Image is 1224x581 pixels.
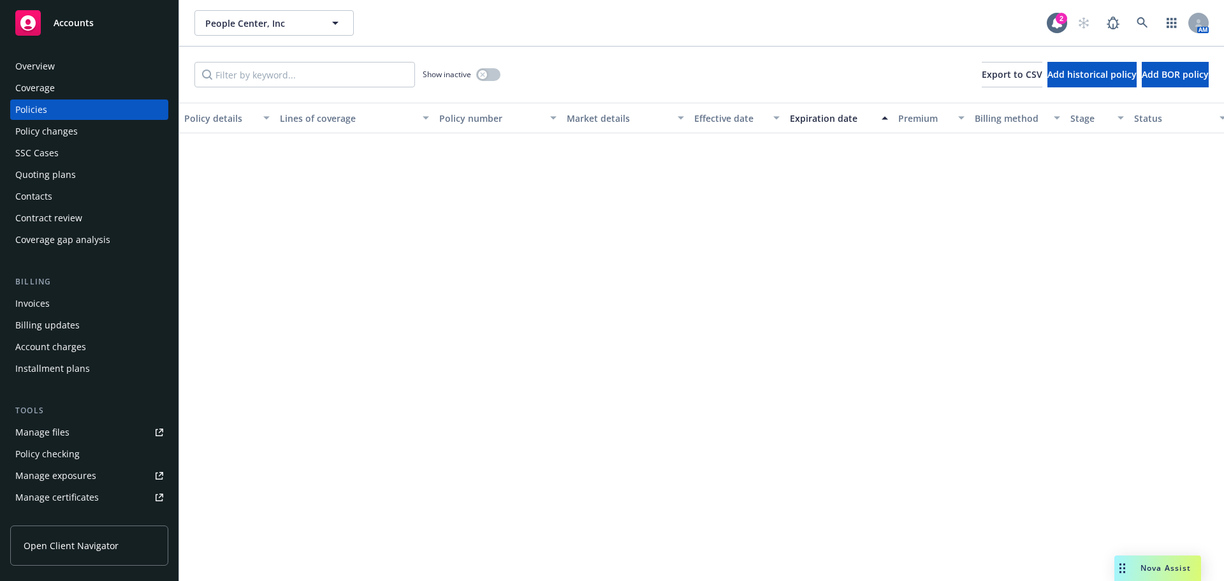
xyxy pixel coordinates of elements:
div: Policy details [184,112,256,125]
div: 2 [1056,13,1067,24]
div: Account charges [15,337,86,357]
a: Manage files [10,422,168,443]
button: People Center, Inc [194,10,354,36]
button: Billing method [970,103,1065,133]
div: Policy changes [15,121,78,142]
div: Billing method [975,112,1046,125]
a: Search [1130,10,1155,36]
div: Contract review [15,208,82,228]
a: Manage claims [10,509,168,529]
a: Account charges [10,337,168,357]
a: Policies [10,99,168,120]
button: Effective date [689,103,785,133]
div: Invoices [15,293,50,314]
div: Contacts [15,186,52,207]
div: Coverage [15,78,55,98]
a: Manage exposures [10,466,168,486]
a: Coverage [10,78,168,98]
span: Show inactive [423,69,471,80]
div: Manage claims [15,509,80,529]
button: Premium [893,103,970,133]
div: Premium [898,112,951,125]
a: Contract review [10,208,168,228]
div: Lines of coverage [280,112,415,125]
div: Quoting plans [15,165,76,185]
a: Contacts [10,186,168,207]
a: Overview [10,56,168,77]
button: Export to CSV [982,62,1042,87]
a: Start snowing [1071,10,1096,36]
button: Lines of coverage [275,103,434,133]
a: Accounts [10,5,168,41]
span: People Center, Inc [205,17,316,30]
div: Installment plans [15,358,90,379]
button: Policy number [434,103,562,133]
div: SSC Cases [15,143,59,163]
div: Stage [1070,112,1110,125]
a: Coverage gap analysis [10,230,168,250]
span: Accounts [54,18,94,28]
div: Billing updates [15,315,80,335]
a: Policy checking [10,444,168,464]
a: Manage certificates [10,487,168,508]
a: Billing updates [10,315,168,335]
button: Stage [1065,103,1129,133]
div: Market details [567,112,670,125]
span: Export to CSV [982,68,1042,80]
a: Installment plans [10,358,168,379]
a: Policy changes [10,121,168,142]
button: Add BOR policy [1142,62,1209,87]
div: Overview [15,56,55,77]
div: Drag to move [1114,555,1130,581]
a: Invoices [10,293,168,314]
div: Policies [15,99,47,120]
span: Add BOR policy [1142,68,1209,80]
div: Policy number [439,112,543,125]
button: Policy details [179,103,275,133]
div: Status [1134,112,1212,125]
a: Report a Bug [1100,10,1126,36]
div: Manage exposures [15,466,96,486]
div: Tools [10,404,168,417]
button: Market details [562,103,689,133]
div: Billing [10,276,168,288]
span: Add historical policy [1047,68,1137,80]
div: Manage files [15,422,69,443]
div: Expiration date [790,112,874,125]
button: Add historical policy [1047,62,1137,87]
input: Filter by keyword... [194,62,415,87]
span: Nova Assist [1140,563,1191,573]
div: Policy checking [15,444,80,464]
div: Effective date [694,112,766,125]
a: Quoting plans [10,165,168,185]
div: Coverage gap analysis [15,230,110,250]
div: Manage certificates [15,487,99,508]
a: Switch app [1159,10,1184,36]
button: Expiration date [785,103,893,133]
span: Open Client Navigator [24,539,119,552]
button: Nova Assist [1114,555,1201,581]
a: SSC Cases [10,143,168,163]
